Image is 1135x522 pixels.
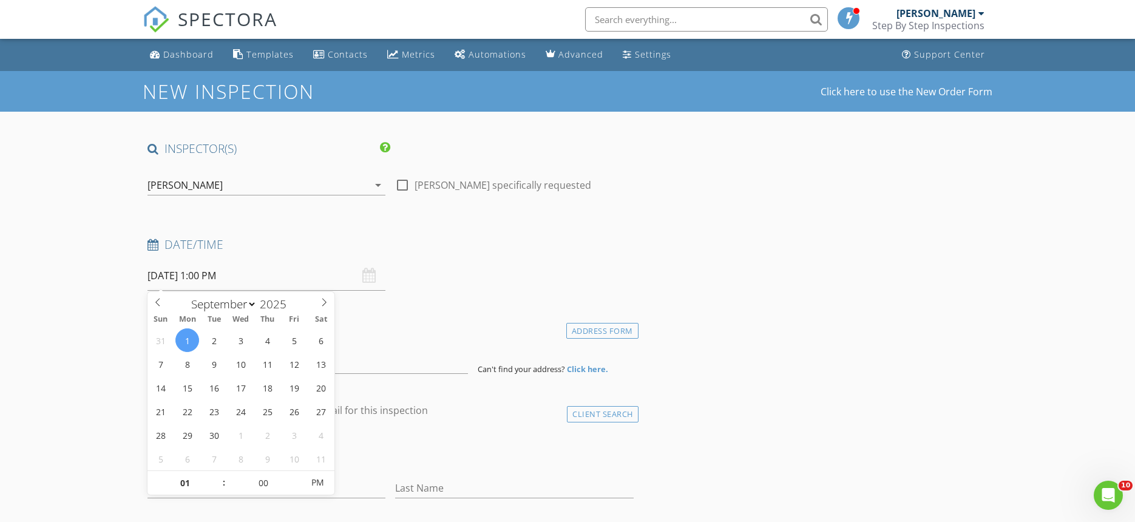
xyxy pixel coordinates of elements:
[201,316,228,324] span: Tue
[382,44,440,66] a: Metrics
[147,261,385,291] input: Select date
[1119,481,1133,490] span: 10
[202,423,226,447] span: September 30, 2025
[229,328,252,352] span: September 3, 2025
[282,423,306,447] span: October 3, 2025
[228,44,299,66] a: Templates
[175,423,199,447] span: September 29, 2025
[149,352,172,376] span: September 7, 2025
[178,6,277,32] span: SPECTORA
[163,49,214,60] div: Dashboard
[821,87,992,97] a: Click here to use the New Order Form
[246,49,294,60] div: Templates
[229,423,252,447] span: October 1, 2025
[282,376,306,399] span: September 19, 2025
[149,447,172,470] span: October 5, 2025
[566,323,639,339] div: Address Form
[309,328,333,352] span: September 6, 2025
[897,44,990,66] a: Support Center
[149,376,172,399] span: September 14, 2025
[254,316,281,324] span: Thu
[282,399,306,423] span: September 26, 2025
[228,316,254,324] span: Wed
[256,423,279,447] span: October 2, 2025
[558,49,603,60] div: Advanced
[402,49,435,60] div: Metrics
[149,328,172,352] span: August 31, 2025
[149,399,172,423] span: September 21, 2025
[149,423,172,447] span: September 28, 2025
[282,447,306,470] span: October 10, 2025
[415,179,591,191] label: [PERSON_NAME] specifically requested
[1094,481,1123,510] iframe: Intercom live chat
[256,376,279,399] span: September 18, 2025
[145,44,219,66] a: Dashboard
[309,447,333,470] span: October 11, 2025
[309,399,333,423] span: September 27, 2025
[175,399,199,423] span: September 22, 2025
[143,6,169,33] img: The Best Home Inspection Software - Spectora
[174,316,201,324] span: Mon
[229,352,252,376] span: September 10, 2025
[308,316,334,324] span: Sat
[281,316,308,324] span: Fri
[202,328,226,352] span: September 2, 2025
[256,447,279,470] span: October 9, 2025
[618,44,676,66] a: Settings
[147,316,174,324] span: Sun
[147,237,634,253] h4: Date/Time
[202,376,226,399] span: September 16, 2025
[635,49,671,60] div: Settings
[202,399,226,423] span: September 23, 2025
[371,178,385,192] i: arrow_drop_down
[147,180,223,191] div: [PERSON_NAME]
[450,44,531,66] a: Automations (Basic)
[282,328,306,352] span: September 5, 2025
[229,376,252,399] span: September 17, 2025
[585,7,828,32] input: Search everything...
[567,406,639,422] div: Client Search
[229,399,252,423] span: September 24, 2025
[241,404,428,416] label: Enable Client CC email for this inspection
[175,376,199,399] span: September 15, 2025
[202,447,226,470] span: October 7, 2025
[256,328,279,352] span: September 4, 2025
[175,328,199,352] span: September 1, 2025
[469,49,526,60] div: Automations
[229,447,252,470] span: October 8, 2025
[309,352,333,376] span: September 13, 2025
[872,19,984,32] div: Step By Step Inspections
[202,352,226,376] span: September 9, 2025
[282,352,306,376] span: September 12, 2025
[143,16,277,42] a: SPECTORA
[567,364,608,375] strong: Click here.
[175,447,199,470] span: October 6, 2025
[256,352,279,376] span: September 11, 2025
[478,364,565,375] span: Can't find your address?
[256,399,279,423] span: September 25, 2025
[914,49,985,60] div: Support Center
[147,141,390,157] h4: INSPECTOR(S)
[147,320,634,336] h4: Location
[309,376,333,399] span: September 20, 2025
[300,470,334,495] span: Click to toggle
[257,296,297,312] input: Year
[175,352,199,376] span: September 8, 2025
[143,81,412,102] h1: New Inspection
[222,470,226,495] span: :
[896,7,975,19] div: [PERSON_NAME]
[309,423,333,447] span: October 4, 2025
[308,44,373,66] a: Contacts
[541,44,608,66] a: Advanced
[328,49,368,60] div: Contacts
